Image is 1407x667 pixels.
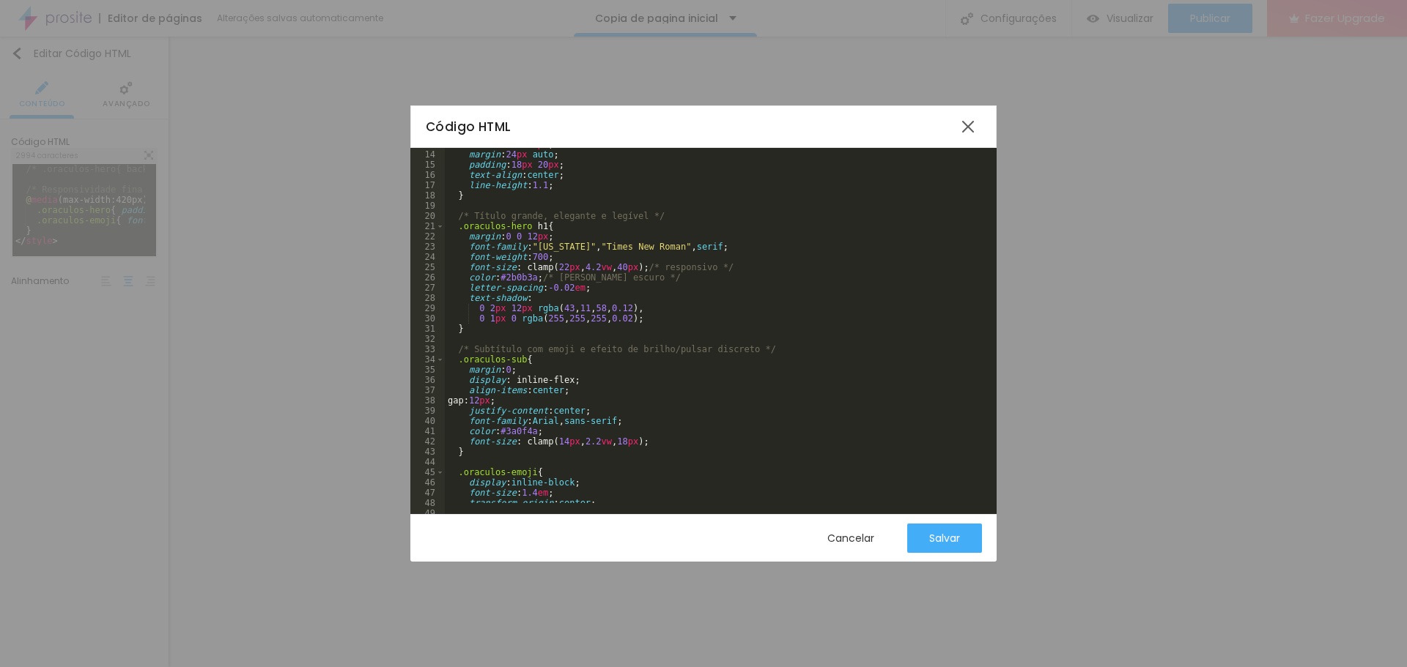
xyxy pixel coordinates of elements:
[410,436,445,447] div: 42
[410,508,445,518] div: 49
[410,242,445,252] div: 23
[410,406,445,416] div: 39
[410,426,445,436] div: 41
[410,262,445,272] div: 25
[410,457,445,467] div: 44
[929,532,960,544] div: Salvar
[410,354,445,365] div: 34
[410,190,445,201] div: 18
[410,180,445,190] div: 17
[410,170,445,180] div: 16
[410,160,445,170] div: 15
[410,416,445,426] div: 40
[410,395,445,406] div: 38
[410,201,445,211] div: 19
[410,231,445,242] div: 22
[827,532,874,544] div: Cancelar
[410,221,445,231] div: 21
[805,523,896,553] button: Cancelar
[410,324,445,334] div: 31
[410,467,445,477] div: 45
[410,385,445,395] div: 37
[410,211,445,221] div: 20
[907,523,982,553] button: Salvar
[410,283,445,293] div: 27
[410,272,445,283] div: 26
[410,498,445,508] div: 48
[410,252,445,262] div: 24
[426,117,955,136] div: Código HTML
[410,477,445,488] div: 46
[410,344,445,354] div: 33
[410,488,445,498] div: 47
[410,334,445,344] div: 32
[410,313,445,324] div: 30
[410,293,445,303] div: 28
[410,375,445,385] div: 36
[410,447,445,457] div: 43
[410,365,445,375] div: 35
[410,303,445,313] div: 29
[410,149,445,160] div: 14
